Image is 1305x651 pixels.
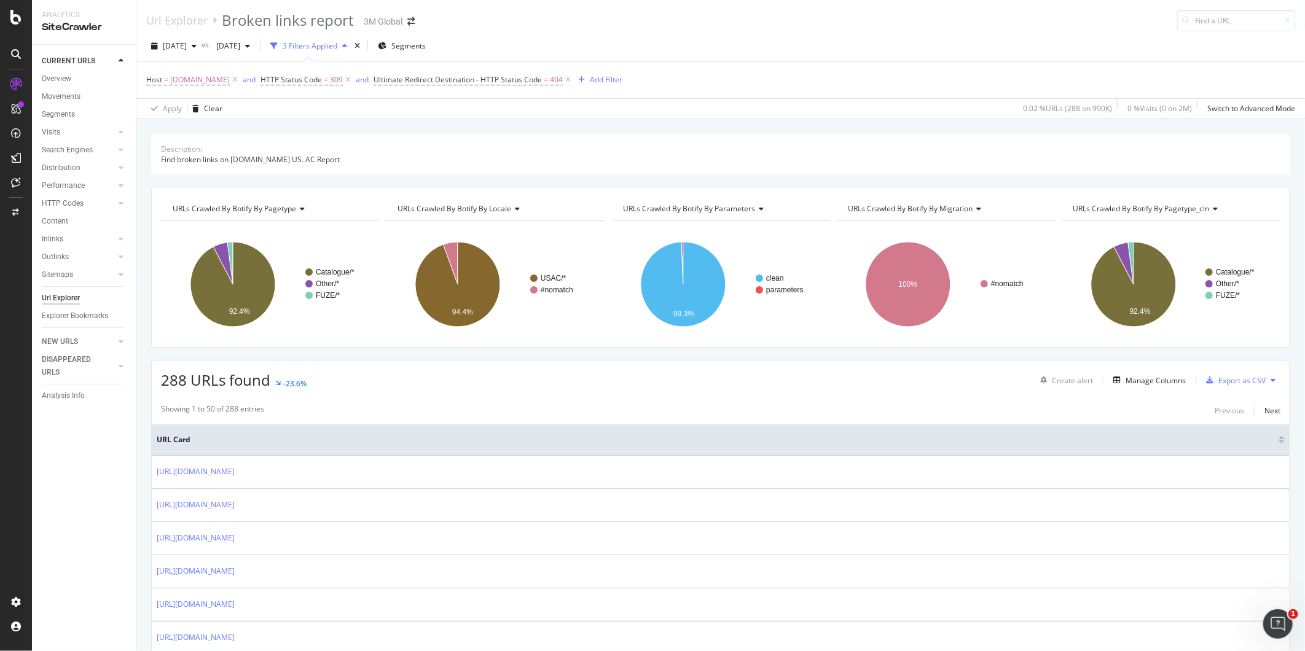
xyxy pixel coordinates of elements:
div: Description: [161,144,202,154]
div: Overview [42,72,71,85]
span: URLs Crawled By Botify By locale [398,203,511,214]
a: Outlinks [42,251,115,263]
div: Url Explorer [42,292,80,305]
a: Content [42,215,127,228]
div: Showing 1 to 50 of 288 entries [161,403,264,418]
div: Clear [204,103,222,114]
span: = [544,74,548,85]
div: Add Filter [590,74,622,85]
a: Movements [42,90,127,103]
div: Sitemaps [42,268,73,281]
a: NEW URLS [42,335,115,348]
div: arrow-right-arrow-left [407,17,415,26]
text: FUZE/* [1216,291,1240,300]
div: Visits [42,126,60,139]
button: Manage Columns [1108,373,1186,388]
span: = [324,74,328,85]
div: Analytics [42,10,126,20]
button: Next [1264,403,1280,418]
button: Add Filter [573,72,622,87]
span: [DOMAIN_NAME] [170,71,230,88]
span: 2025 Aug. 3rd [211,41,240,51]
text: FUZE/* [316,291,340,300]
button: Export as CSV [1201,370,1266,390]
h4: URLs Crawled By Botify By migration [845,199,1044,219]
div: Inlinks [42,233,63,246]
h4: URLs Crawled By Botify By locale [395,199,594,219]
a: CURRENT URLS [42,55,115,68]
text: 92.4% [229,307,250,316]
span: 2025 Sep. 14th [163,41,187,51]
span: vs [202,39,211,50]
button: [DATE] [146,36,202,56]
div: Analysis Info [42,389,85,402]
div: Broken links report [222,10,354,31]
button: and [243,74,256,85]
h4: URLs Crawled By Botify By parameters [621,199,819,219]
button: Switch to Advanced Mode [1202,99,1295,119]
div: Switch to Advanced Mode [1207,103,1295,114]
svg: A chart. [611,231,830,338]
text: 92.4% [1129,307,1150,316]
a: Analysis Info [42,389,127,402]
div: Next [1264,405,1280,416]
div: NEW URLS [42,335,78,348]
div: A chart. [161,231,380,338]
a: [URL][DOMAIN_NAME] [157,631,235,644]
button: Segments [373,36,431,56]
text: Catalogue/* [1216,268,1255,276]
input: Find a URL [1177,10,1295,31]
div: Explorer Bookmarks [42,310,108,322]
h4: URLs Crawled By Botify By pagetype_cln [1071,199,1269,219]
a: Inlinks [42,233,115,246]
svg: A chart. [836,231,1055,338]
div: Find broken links on [DOMAIN_NAME] US. AC Report [161,154,1280,165]
a: [URL][DOMAIN_NAME] [157,499,235,511]
div: Movements [42,90,80,103]
a: [URL][DOMAIN_NAME] [157,598,235,610]
span: URL Card [157,434,1276,445]
span: URLs Crawled By Botify By pagetype [173,203,296,214]
a: [URL][DOMAIN_NAME] [157,532,235,544]
div: 3M Global [364,15,402,28]
a: [URL][DOMAIN_NAME] [157,466,235,478]
span: HTTP Status Code [261,74,322,85]
a: Explorer Bookmarks [42,310,127,322]
span: Segments [391,41,426,51]
div: CURRENT URLS [42,55,95,68]
span: 1 [1288,609,1298,619]
div: A chart. [386,231,605,338]
div: Previous [1215,405,1244,416]
div: SiteCrawler [42,20,126,34]
div: -23.6% [283,378,307,389]
div: Apply [163,103,182,114]
text: #nomatch [541,286,573,294]
div: 3 Filters Applied [283,41,337,51]
a: Performance [42,179,115,192]
a: Visits [42,126,115,139]
text: Other/* [1216,279,1239,288]
div: Url Explorer [146,14,208,27]
div: Export as CSV [1218,375,1266,386]
button: [DATE] [211,36,255,56]
div: Segments [42,108,75,121]
span: 288 URLs found [161,370,270,390]
div: HTTP Codes [42,197,84,210]
text: 100% [899,280,918,289]
text: Catalogue/* [316,268,355,276]
div: 0 % Visits ( 0 on 2M ) [1127,103,1192,114]
button: and [356,74,369,85]
div: A chart. [1062,231,1279,338]
a: [URL][DOMAIN_NAME] [157,565,235,577]
text: Other/* [316,279,339,288]
span: URLs Crawled By Botify By migration [848,203,973,214]
span: Host [146,74,162,85]
div: DISAPPEARED URLS [42,353,104,379]
text: clean [766,274,784,283]
button: Create alert [1035,370,1093,390]
span: = [164,74,168,85]
a: Distribution [42,162,115,174]
a: Url Explorer [42,292,127,305]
